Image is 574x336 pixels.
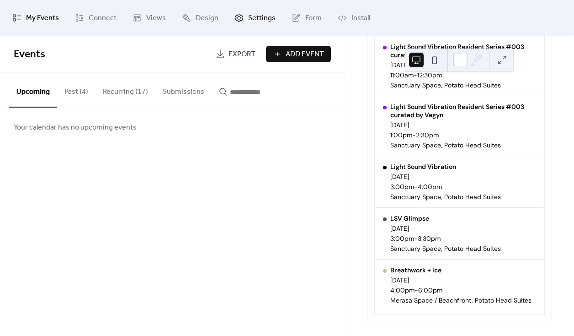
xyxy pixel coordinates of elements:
[390,61,536,69] div: [DATE]
[390,234,414,243] span: 3:00pm
[390,71,414,79] span: 11:00am
[9,73,57,108] button: Upcoming
[390,121,536,129] div: [DATE]
[228,4,282,32] a: Settings
[175,4,225,32] a: Design
[416,131,439,139] span: 2:30pm
[390,214,501,222] div: LSV Glimpse
[14,122,137,133] span: Your calendar has no upcoming events
[390,173,501,181] div: [DATE]
[390,193,501,201] div: Sanctuary Space, Potato Head Suites
[390,183,414,191] span: 3:00pm
[331,4,377,32] a: Install
[390,141,536,149] div: Sanctuary Space, Potato Head Suites
[285,4,329,32] a: Form
[412,131,416,139] span: -
[390,163,501,171] div: Light Sound Vibration
[5,4,66,32] a: My Events
[96,73,155,107] button: Recurring (17)
[418,286,442,294] span: 6:00pm
[417,71,442,79] span: 12:30pm
[351,11,370,26] span: Install
[229,49,255,60] span: Export
[418,234,441,243] span: 3:30pm
[390,224,501,233] div: [DATE]
[146,11,166,26] span: Views
[196,11,218,26] span: Design
[414,183,418,191] span: -
[414,71,417,79] span: -
[390,81,536,89] div: Sanctuary Space, Potato Head Suites
[390,131,412,139] span: 1:00pm
[390,296,531,304] div: Merasa Space / Beachfront, Potato Head Suites
[305,11,322,26] span: Form
[155,73,212,107] button: Submissions
[126,4,173,32] a: Views
[26,11,59,26] span: My Events
[266,46,331,62] button: Add Event
[68,4,123,32] a: Connect
[89,11,117,26] span: Connect
[390,276,531,284] div: [DATE]
[209,46,262,62] a: Export
[14,44,45,65] span: Events
[390,286,415,294] span: 4:00pm
[286,49,324,60] span: Add Event
[390,43,536,59] div: Light Sound Vibration Resident Series #003 curated by Vegyn
[248,11,276,26] span: Settings
[390,244,501,253] div: Sanctuary Space, Potato Head Suites
[390,266,531,274] div: Breathwork + Ice
[414,234,418,243] span: -
[418,183,442,191] span: 4:00pm
[415,286,418,294] span: -
[390,103,536,119] div: Light Sound Vibration Resident Series #003 curated by Vegyn
[57,73,96,107] button: Past (4)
